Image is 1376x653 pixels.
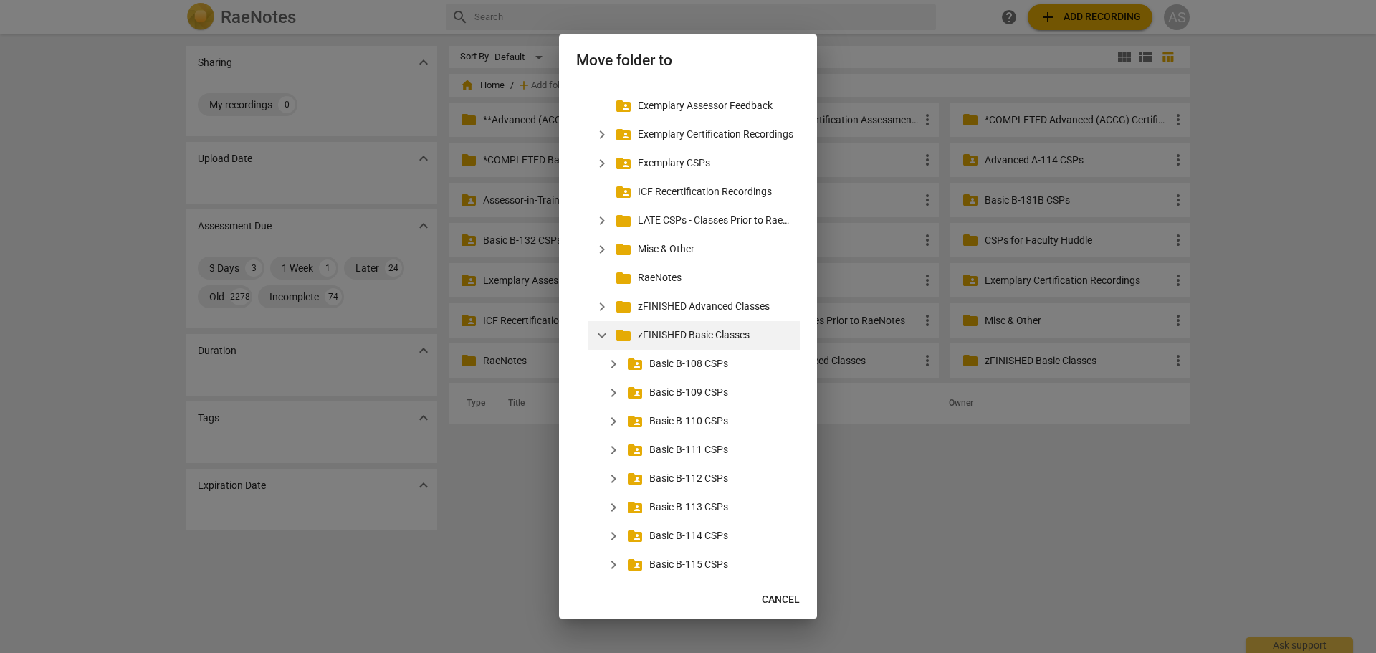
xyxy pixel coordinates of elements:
p: Exemplary Assessor Feedback [638,98,794,113]
p: Exemplary CSPs [638,156,794,171]
p: Basic B-112 CSPs [649,471,794,486]
p: Misc & Other [638,242,794,257]
span: expand_more [593,241,611,258]
span: folder [615,327,632,344]
span: folder_shared [626,442,644,459]
p: Basic B-113 CSPs [649,500,794,515]
p: Basic B-109 CSPs [649,385,794,400]
span: expand_more [605,384,622,401]
span: folder_shared [626,556,644,573]
span: folder_shared [615,97,632,115]
p: zFINISHED Advanced Classes [638,299,794,314]
p: Exemplary Certification Recordings [638,127,794,142]
span: expand_more [593,126,611,143]
span: folder_shared [626,528,644,545]
span: expand_more [605,528,622,545]
span: folder_shared [626,413,644,430]
span: folder_shared [615,155,632,172]
span: expand_more [593,155,611,172]
span: folder [615,270,632,287]
p: Basic B-111 CSPs [649,442,794,457]
p: LATE CSPs - Classes Prior to RaeNotes [638,213,794,228]
span: expand_more [605,499,622,516]
span: folder [615,298,632,315]
span: expand_more [593,212,611,229]
p: Basic B-115 CSPs [649,557,794,572]
button: Cancel [750,587,811,613]
span: Cancel [762,593,800,607]
span: expand_more [593,298,611,315]
span: folder_shared [626,356,644,373]
span: folder [615,212,632,229]
span: expand_more [605,442,622,459]
span: expand_more [605,470,622,487]
span: folder_shared [615,126,632,143]
h2: Move folder to [576,52,800,70]
span: expand_more [605,556,622,573]
span: folder [615,241,632,258]
p: Basic B-114 CSPs [649,528,794,543]
span: folder_shared [615,183,632,201]
span: expand_more [593,327,611,344]
p: ICF Recertification Recordings [638,184,794,199]
span: folder_shared [626,499,644,516]
p: zFINISHED Basic Classes [638,328,794,343]
span: expand_more [605,356,622,373]
p: Basic B-108 CSPs [649,356,794,371]
span: expand_more [605,413,622,430]
p: Basic B-110 CSPs [649,414,794,429]
span: folder_shared [626,470,644,487]
span: folder_shared [626,384,644,401]
p: RaeNotes [638,270,794,285]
